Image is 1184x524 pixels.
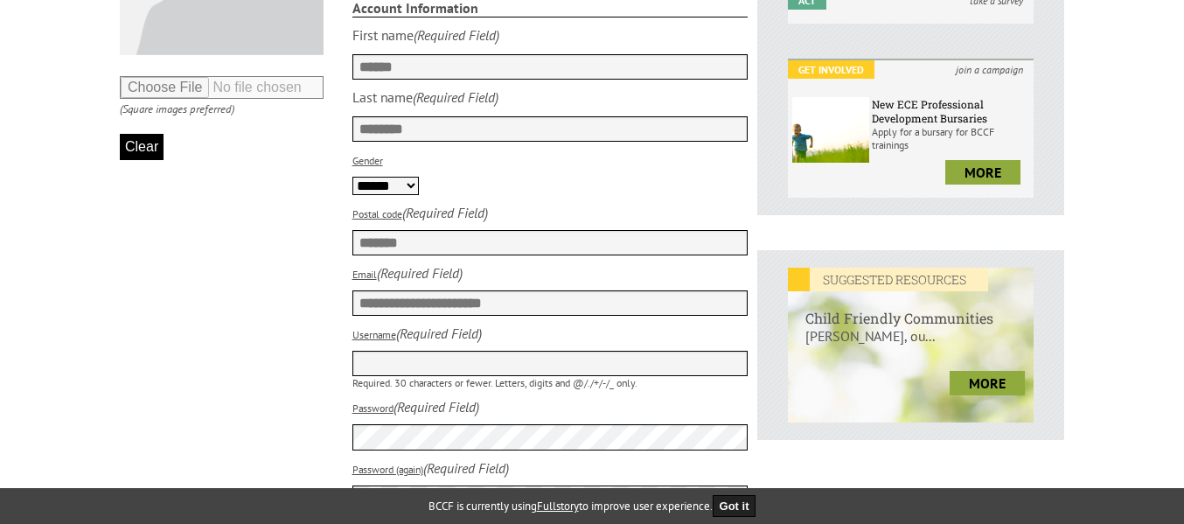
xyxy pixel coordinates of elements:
p: [PERSON_NAME], ou... [788,327,1034,362]
i: (Required Field) [402,204,488,221]
h6: Child Friendly Communities [788,291,1034,327]
i: (Required Field) [413,88,498,106]
div: First name [352,26,414,44]
a: Fullstory [537,499,579,514]
div: Last name [352,88,413,106]
i: (Required Field) [394,398,479,416]
h6: New ECE Professional Development Bursaries [872,97,1029,125]
i: (Required Field) [423,459,509,477]
em: Get Involved [788,60,874,79]
i: join a campaign [945,60,1034,79]
a: more [945,160,1020,185]
label: Gender [352,154,383,167]
i: (Square images preferred) [120,101,234,116]
i: (Required Field) [377,264,463,282]
i: (Required Field) [414,26,499,44]
button: Got it [713,495,756,517]
label: Email [352,268,377,281]
label: Password (again) [352,463,423,476]
label: Password [352,402,394,415]
p: Apply for a bursary for BCCF trainings [872,125,1029,151]
i: (Required Field) [396,325,482,342]
a: more [950,371,1025,395]
label: Username [352,328,396,341]
label: Postal code [352,207,402,220]
button: Clear [120,134,164,160]
em: SUGGESTED RESOURCES [788,268,988,291]
p: Required. 30 characters or fewer. Letters, digits and @/./+/-/_ only. [352,376,749,389]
